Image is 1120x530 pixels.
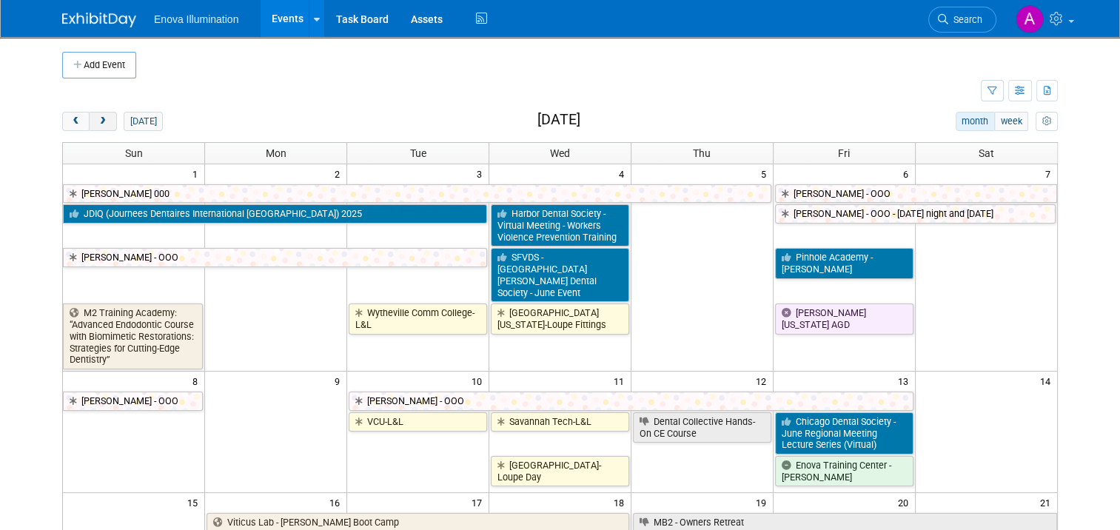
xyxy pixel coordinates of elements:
a: [PERSON_NAME] - OOO [349,392,913,411]
a: [PERSON_NAME] - OOO [63,248,487,267]
span: 13 [896,372,915,390]
span: Sat [979,147,994,159]
a: SFVDS - [GEOGRAPHIC_DATA][PERSON_NAME] Dental Society - June Event [491,248,629,302]
span: Wed [550,147,570,159]
a: Harbor Dental Society - Virtual Meeting - Workers Violence Prevention Training [491,204,629,246]
button: myCustomButton [1036,112,1058,131]
span: 20 [896,493,915,511]
a: [PERSON_NAME] [US_STATE] AGD [775,303,913,334]
span: 17 [470,493,489,511]
img: Andrea Miller [1016,5,1044,33]
span: 6 [902,164,915,183]
button: next [89,112,116,131]
a: [PERSON_NAME] - OOO [775,184,1057,204]
a: Enova Training Center - [PERSON_NAME] [775,456,913,486]
button: [DATE] [124,112,163,131]
span: 15 [186,493,204,511]
button: Add Event [62,52,136,78]
span: 1 [191,164,204,183]
a: Pinhole Academy - [PERSON_NAME] [775,248,913,278]
span: 18 [612,493,631,511]
span: 19 [754,493,773,511]
a: Wytheville Comm College-L&L [349,303,487,334]
span: Fri [838,147,850,159]
a: VCU-L&L [349,412,487,432]
span: 16 [328,493,346,511]
a: [PERSON_NAME] - OOO [63,392,203,411]
a: Dental Collective Hands-On CE Course [633,412,771,443]
span: 9 [333,372,346,390]
span: Thu [693,147,711,159]
a: [PERSON_NAME] 000 [63,184,771,204]
span: Tue [410,147,426,159]
a: [PERSON_NAME] - OOO - [DATE] night and [DATE] [775,204,1056,224]
span: Mon [266,147,286,159]
span: 4 [617,164,631,183]
span: 10 [470,372,489,390]
span: 11 [612,372,631,390]
a: Chicago Dental Society - June Regional Meeting Lecture Series (Virtual) [775,412,913,454]
span: 3 [475,164,489,183]
button: week [994,112,1028,131]
a: [GEOGRAPHIC_DATA][US_STATE]-Loupe Fittings [491,303,629,334]
span: 8 [191,372,204,390]
span: 7 [1044,164,1057,183]
i: Personalize Calendar [1042,117,1051,127]
span: 5 [759,164,773,183]
span: 21 [1039,493,1057,511]
span: 2 [333,164,346,183]
h2: [DATE] [537,112,580,128]
span: Enova Illumination [154,13,238,25]
button: month [956,112,995,131]
a: M2 Training Academy: “Advanced Endodontic Course with Biomimetic Restorations: Strategies for Cut... [63,303,203,369]
span: Sun [125,147,143,159]
a: Savannah Tech-L&L [491,412,629,432]
button: prev [62,112,90,131]
a: JDIQ (Journees Dentaires International [GEOGRAPHIC_DATA]) 2025 [63,204,487,224]
span: 14 [1039,372,1057,390]
a: [GEOGRAPHIC_DATA]-Loupe Day [491,456,629,486]
img: ExhibitDay [62,13,136,27]
span: 12 [754,372,773,390]
a: Search [928,7,996,33]
span: Search [948,14,982,25]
